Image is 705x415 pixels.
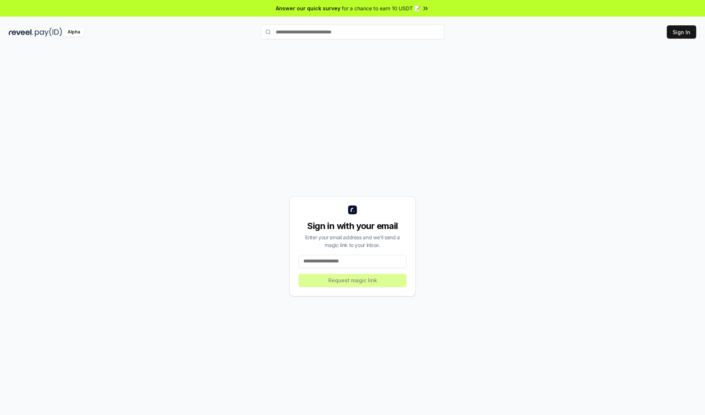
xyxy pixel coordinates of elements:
div: Sign in with your email [299,220,406,232]
img: reveel_dark [9,28,33,37]
button: Sign In [667,25,696,39]
img: pay_id [35,28,62,37]
span: for a chance to earn 10 USDT 📝 [342,4,420,12]
img: logo_small [348,205,357,214]
div: Alpha [64,28,84,37]
span: Answer our quick survey [276,4,340,12]
div: Enter your email address and we’ll send a magic link to your inbox. [299,233,406,249]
